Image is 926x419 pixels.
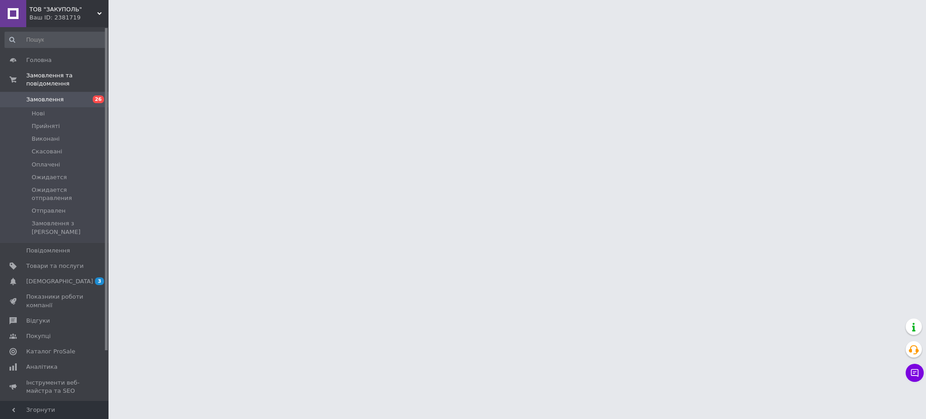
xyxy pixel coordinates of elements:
[93,95,104,103] span: 26
[32,207,66,215] span: Отправлен
[32,135,60,143] span: Виконані
[29,5,97,14] span: ТОВ "ЗАКУПОЛЬ"
[26,95,64,104] span: Замовлення
[26,332,51,340] span: Покупці
[5,32,106,48] input: Пошук
[32,173,67,181] span: Ожидается
[26,363,57,371] span: Аналітика
[32,219,105,236] span: Замовлення з [PERSON_NAME]
[95,277,104,285] span: 3
[29,14,109,22] div: Ваш ID: 2381719
[26,262,84,270] span: Товари та послуги
[32,122,60,130] span: Прийняті
[32,110,45,118] span: Нові
[32,186,105,202] span: Ожидается отправления
[26,71,109,88] span: Замовлення та повідомлення
[26,317,50,325] span: Відгуки
[906,364,924,382] button: Чат з покупцем
[26,379,84,395] span: Інструменти веб-майстра та SEO
[26,277,93,286] span: [DEMOGRAPHIC_DATA]
[26,247,70,255] span: Повідомлення
[26,56,52,64] span: Головна
[32,161,60,169] span: Оплачені
[26,348,75,356] span: Каталог ProSale
[26,293,84,309] span: Показники роботи компанії
[32,148,62,156] span: Скасовані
